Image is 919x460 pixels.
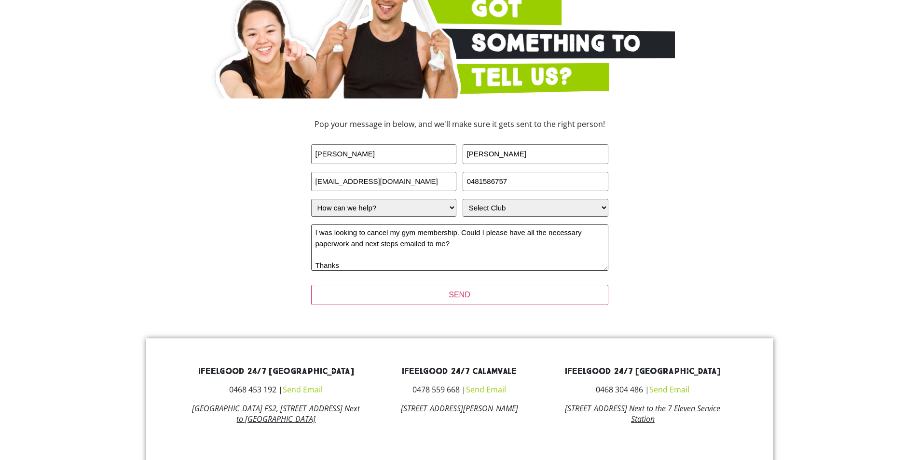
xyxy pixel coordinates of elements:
a: Send Email [466,384,506,395]
a: ifeelgood 24/7 [GEOGRAPHIC_DATA] [198,366,354,377]
a: Send Email [649,384,689,395]
h3: 0468 304 486 | [558,386,727,393]
input: LAST NAME [463,144,608,164]
h3: 0478 559 668 | [375,386,544,393]
h3: Pop your message in below, and we'll make sure it gets sent to the right person! [247,120,672,128]
a: [STREET_ADDRESS] Next to the 7 Eleven Service Station [565,403,720,424]
input: FIRST NAME [311,144,457,164]
input: PHONE [463,172,608,192]
h3: 0468 453 192 | [192,386,361,393]
a: ifeelgood 24/7 [GEOGRAPHIC_DATA] [565,366,721,377]
input: SEND [311,285,608,305]
input: Email [311,172,457,192]
a: [GEOGRAPHIC_DATA] FS2, [STREET_ADDRESS] Next to [GEOGRAPHIC_DATA] [192,403,360,424]
a: ifeelgood 24/7 Calamvale [402,366,517,377]
a: [STREET_ADDRESS][PERSON_NAME] [401,403,518,414]
a: Send Email [283,384,323,395]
